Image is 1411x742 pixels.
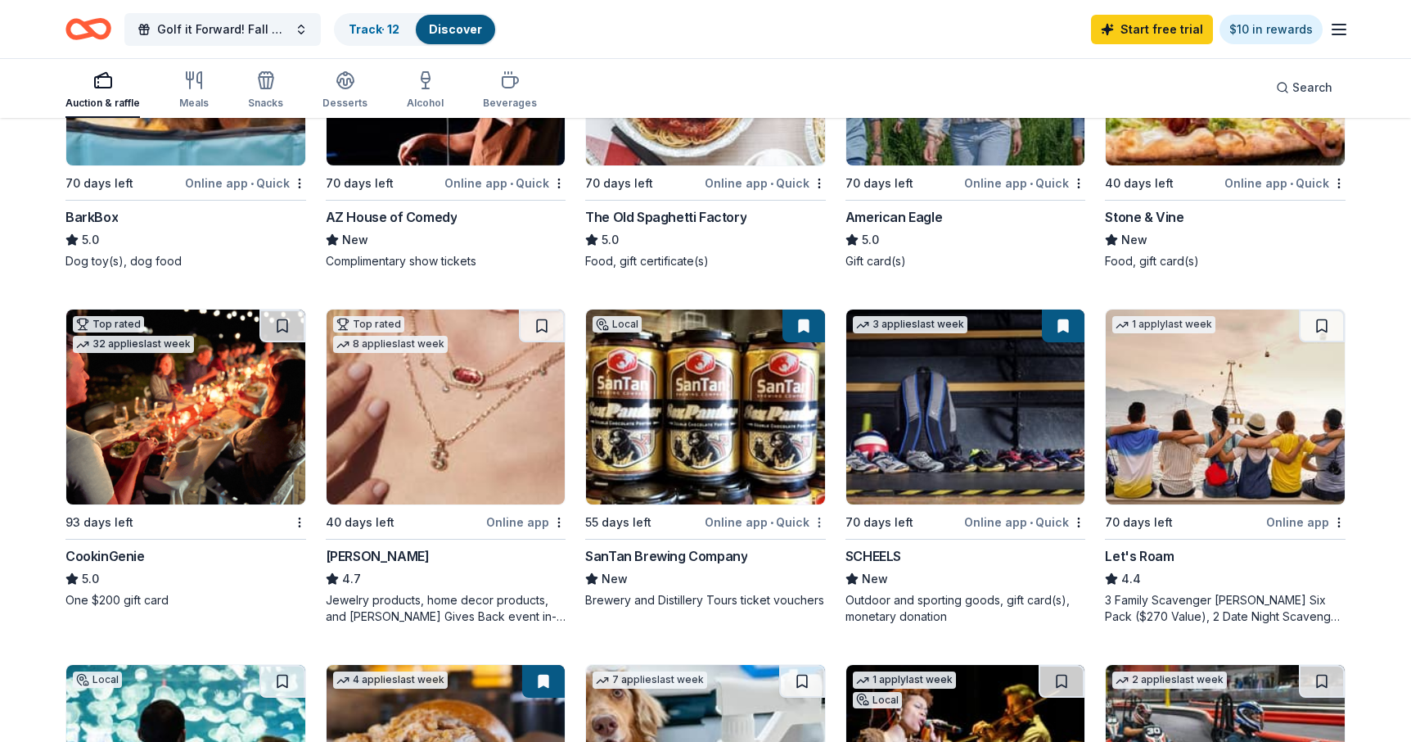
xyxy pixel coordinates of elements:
div: Online app Quick [444,173,566,193]
div: 4 applies last week [333,672,448,689]
div: 8 applies last week [333,336,448,353]
div: Online app Quick [964,512,1085,532]
div: American Eagle [845,207,942,227]
button: Snacks [248,64,283,118]
div: Stone & Vine [1105,207,1183,227]
a: Discover [429,22,482,36]
img: Image for SCHEELS [846,310,1085,504]
a: Image for CookinGenieTop rated32 applieslast week93 days leftCookinGenie5.0One $200 gift card [65,309,306,609]
a: $10 in rewards [1219,15,1323,44]
div: SanTan Brewing Company [585,546,747,566]
div: Food, gift certificate(s) [585,253,826,269]
span: New [602,569,628,589]
div: Beverages [483,97,537,110]
div: Online app Quick [705,173,826,193]
span: New [342,230,368,250]
div: Let's Roam [1105,546,1174,566]
div: Brewery and Distillery Tours ticket vouchers [585,592,826,609]
div: 70 days left [845,513,913,532]
a: Start free trial [1091,15,1213,44]
div: One $200 gift card [65,592,306,609]
img: Image for Kendra Scott [327,310,566,504]
button: Alcohol [407,64,444,118]
div: BarkBox [65,207,118,227]
div: Top rated [333,316,404,333]
div: 93 days left [65,513,133,532]
span: 5.0 [82,569,99,589]
div: 70 days left [845,174,913,193]
span: 4.4 [1121,569,1141,589]
button: Auction & raffle [65,64,140,118]
div: Meals [179,97,209,110]
a: Track· 12 [349,22,399,36]
div: AZ House of Comedy [326,207,458,227]
div: Alcohol [407,97,444,110]
span: • [770,177,773,190]
button: Meals [179,64,209,118]
span: • [770,516,773,529]
div: 70 days left [326,174,394,193]
div: Food, gift card(s) [1105,253,1346,269]
div: 3 Family Scavenger [PERSON_NAME] Six Pack ($270 Value), 2 Date Night Scavenger [PERSON_NAME] Two ... [1105,592,1346,625]
span: • [1030,516,1033,529]
span: • [1290,177,1293,190]
button: Track· 12Discover [334,13,497,46]
span: 5.0 [82,230,99,250]
div: 40 days left [326,513,394,532]
button: Golf it Forward! Fall Auction [124,13,321,46]
a: Image for SCHEELS3 applieslast week70 days leftOnline app•QuickSCHEELSNewOutdoor and sporting goo... [845,309,1086,625]
div: 70 days left [65,174,133,193]
a: Image for Let's Roam1 applylast week70 days leftOnline appLet's Roam4.43 Family Scavenger [PERSON... [1105,309,1346,625]
div: 1 apply last week [1112,316,1215,333]
div: 40 days left [1105,174,1174,193]
div: The Old Spaghetti Factory [585,207,746,227]
div: 3 applies last week [853,316,967,333]
div: 32 applies last week [73,336,194,353]
div: CookinGenie [65,546,145,566]
div: 55 days left [585,513,651,532]
div: Local [853,692,902,708]
img: Image for Let's Roam [1106,310,1345,504]
span: Search [1292,78,1332,97]
div: Jewelry products, home decor products, and [PERSON_NAME] Gives Back event in-store or online (or ... [326,592,566,625]
div: Online app Quick [1224,173,1346,193]
div: 2 applies last week [1112,672,1227,689]
img: Image for CookinGenie [66,310,305,504]
img: Image for SanTan Brewing Company [586,310,825,504]
div: Dog toy(s), dog food [65,253,306,269]
div: Complimentary show tickets [326,253,566,269]
div: 1 apply last week [853,672,956,689]
span: New [862,569,888,589]
div: Local [73,672,122,688]
button: Beverages [483,64,537,118]
span: • [250,177,254,190]
div: Online app Quick [964,173,1085,193]
div: SCHEELS [845,546,901,566]
div: 70 days left [585,174,653,193]
div: Local [593,316,642,333]
span: 4.7 [342,569,361,589]
div: Outdoor and sporting goods, gift card(s), monetary donation [845,592,1086,625]
button: Search [1263,71,1346,104]
span: New [1121,230,1147,250]
span: • [510,177,513,190]
span: 5.0 [862,230,879,250]
span: • [1030,177,1033,190]
span: 5.0 [602,230,619,250]
div: Online app [486,512,566,532]
span: Golf it Forward! Fall Auction [157,20,288,39]
div: Gift card(s) [845,253,1086,269]
a: Image for SanTan Brewing CompanyLocal55 days leftOnline app•QuickSanTan Brewing CompanyNewBrewery... [585,309,826,609]
div: 7 applies last week [593,672,707,689]
div: Desserts [322,97,367,110]
a: Home [65,10,111,48]
div: Top rated [73,316,144,333]
div: Online app Quick [705,512,826,532]
div: Online app Quick [185,173,306,193]
div: Auction & raffle [65,97,140,110]
a: Image for Kendra ScottTop rated8 applieslast week40 days leftOnline app[PERSON_NAME]4.7Jewelry pr... [326,309,566,625]
div: Snacks [248,97,283,110]
div: [PERSON_NAME] [326,546,430,566]
div: Online app [1266,512,1346,532]
button: Desserts [322,64,367,118]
